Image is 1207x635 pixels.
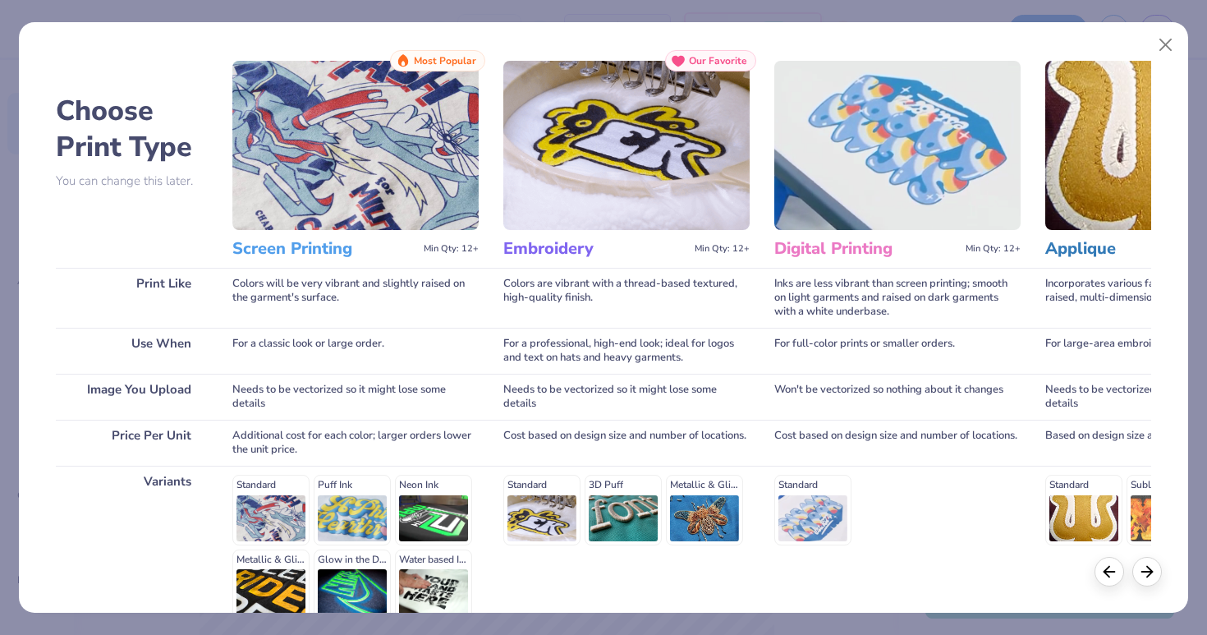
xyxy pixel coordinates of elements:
img: Digital Printing [774,61,1021,230]
div: Cost based on design size and number of locations. [503,420,750,466]
img: Embroidery [503,61,750,230]
p: You can change this later. [56,174,208,188]
span: Min Qty: 12+ [966,243,1021,255]
div: Inks are less vibrant than screen printing; smooth on light garments and raised on dark garments ... [774,268,1021,328]
div: Image You Upload [56,374,208,420]
div: Use When [56,328,208,374]
img: Screen Printing [232,61,479,230]
span: Most Popular [414,55,476,67]
h3: Digital Printing [774,238,959,260]
div: Cost based on design size and number of locations. [774,420,1021,466]
div: For a professional, high-end look; ideal for logos and text on hats and heavy garments. [503,328,750,374]
div: Colors are vibrant with a thread-based textured, high-quality finish. [503,268,750,328]
div: Variants [56,466,208,628]
button: Close [1150,30,1182,61]
div: Colors will be very vibrant and slightly raised on the garment's surface. [232,268,479,328]
div: Additional cost for each color; larger orders lower the unit price. [232,420,479,466]
div: Won't be vectorized so nothing about it changes [774,374,1021,420]
div: Needs to be vectorized so it might lose some details [503,374,750,420]
div: Price Per Unit [56,420,208,466]
h3: Embroidery [503,238,688,260]
div: Needs to be vectorized so it might lose some details [232,374,479,420]
span: Our Favorite [689,55,747,67]
span: Min Qty: 12+ [424,243,479,255]
div: For full-color prints or smaller orders. [774,328,1021,374]
div: Print Like [56,268,208,328]
h3: Screen Printing [232,238,417,260]
span: Min Qty: 12+ [695,243,750,255]
h2: Choose Print Type [56,93,208,165]
div: For a classic look or large order. [232,328,479,374]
